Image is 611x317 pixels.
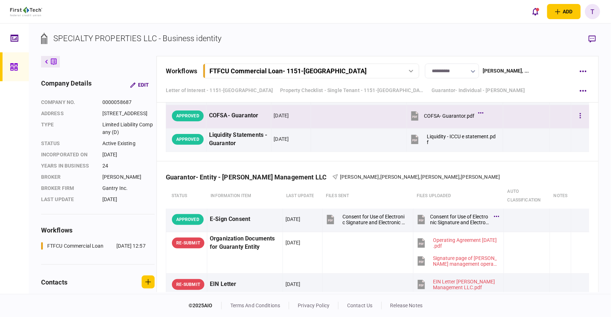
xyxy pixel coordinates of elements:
a: contact us [347,303,372,308]
div: Organization Documents for Guaranty Entity [210,235,280,251]
div: last update [41,196,95,203]
div: workflows [166,66,197,76]
button: Signature page of Eldredge management operating agreement.pdf [416,253,498,269]
div: [STREET_ADDRESS] [102,110,155,117]
a: Letter of Interest - 1151-[GEOGRAPHIC_DATA] [166,87,273,94]
th: notes [550,183,571,209]
div: EIN Letter Eldredge Management LLC.pdf [433,279,498,290]
div: Type [41,121,95,136]
div: Liquidity Statements - Guarantor [209,131,269,148]
th: auto classification [504,183,550,209]
div: status [41,140,95,147]
a: Property Checklist - Single Tenant - 1151-[GEOGRAPHIC_DATA], [GEOGRAPHIC_DATA], [GEOGRAPHIC_DATA] [280,87,425,94]
a: Guarantor- Individual - [PERSON_NAME] [432,87,525,94]
button: Consent for Use of Electronic Signature and Electronic Disclosures Agreement Editable.pdf [416,211,498,227]
button: open adding identity options [547,4,581,19]
div: [DATE] [274,135,289,143]
button: T [585,4,600,19]
div: E-Sign Consent [210,211,280,227]
div: incorporated on [41,151,95,158]
div: Active Existing [102,140,155,147]
div: FTFCU Commercial Loan [47,242,104,250]
div: Consent for Use of Electronic Signature and Electronic Disclosures Agreement Editable.pdf [342,214,407,225]
th: last update [283,183,322,209]
div: broker firm [41,184,95,192]
div: address [41,110,95,117]
div: SPECIALTY PROPERTIES LLC - Business identity [53,32,222,44]
th: status [166,183,207,209]
div: © 2025 AIO [189,302,222,309]
th: files sent [322,183,413,209]
button: Edit [124,78,155,91]
span: [PERSON_NAME] [421,174,460,180]
button: Operating Agreement 06-13-06.pdf [416,235,498,251]
a: release notes [390,303,423,308]
div: [DATE] [285,281,301,288]
div: Signature page of Eldredge management operating agreement.pdf [433,255,498,267]
div: Operating Agreement 06-13-06.pdf [433,237,498,249]
div: Consent for Use of Electronic Signature and Electronic Disclosures Agreement Editable.pdf [430,214,491,225]
div: APPROVED [172,134,204,145]
span: [PERSON_NAME] [461,174,500,180]
div: years in business [41,162,95,170]
div: Liquidity - ICCU e statement.pdf [427,134,497,145]
div: Limited Liability Company (D) [102,121,155,136]
span: , [420,174,421,180]
div: EIN Letter [210,276,280,292]
a: FTFCU Commercial Loan[DATE] 12:57 [41,242,146,250]
span: [PERSON_NAME] [340,174,379,180]
div: [DATE] [274,112,289,119]
div: company no. [41,99,95,106]
div: Gantry Inc. [102,184,155,192]
th: Information item [207,183,283,209]
div: FTFCU Commercial Loan - 1151-[GEOGRAPHIC_DATA] [209,67,367,75]
span: , [460,174,461,180]
div: Broker [41,173,95,181]
a: privacy policy [298,303,329,308]
button: EIN Letter Eldredge Management LLC.pdf [416,276,498,292]
span: [PERSON_NAME] [380,174,420,180]
div: workflows [41,225,155,235]
button: FTFCU Commercial Loan- 1151-[GEOGRAPHIC_DATA] [203,64,419,78]
th: Files uploaded [413,183,504,209]
div: [DATE] [285,216,301,223]
div: 24 [102,162,155,170]
button: COFSA- Guarantor.pdf [409,108,482,124]
a: terms and conditions [230,303,280,308]
span: , [379,174,380,180]
div: APPROVED [172,110,204,121]
div: [PERSON_NAME] [102,173,155,181]
div: APPROVED [172,214,204,225]
button: Consent for Use of Electronic Signature and Electronic Disclosures Agreement Editable.pdf [325,211,407,227]
div: company details [41,78,92,91]
div: [DATE] [102,151,155,158]
div: 0000058687 [102,99,155,106]
button: open notifications list [528,4,543,19]
div: [DATE] [285,239,301,246]
div: COFSA- Guarantor [209,108,269,124]
div: [PERSON_NAME] , ... [483,67,529,75]
div: RE-SUBMIT [172,279,204,290]
div: RE-SUBMIT [172,238,204,248]
div: Guarantor- Entity - [PERSON_NAME] Management LLC [166,173,332,181]
div: COFSA- Guarantor.pdf [424,113,474,119]
div: [DATE] [102,196,155,203]
div: contacts [41,277,67,287]
button: Liquidity - ICCU e statement.pdf [409,131,497,147]
div: [DATE] 12:57 [116,242,146,250]
img: client company logo [10,7,42,16]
